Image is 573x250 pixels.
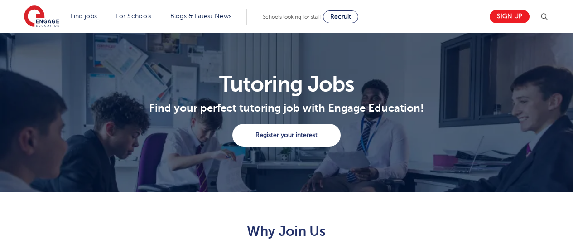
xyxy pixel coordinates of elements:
span: Schools looking for staff [263,14,321,20]
h2: Why Join Us [64,224,509,239]
h1: Tutoring Jobs [19,74,554,95]
span: Recruit [330,13,351,20]
a: Sign up [490,10,530,23]
p: Find your perfect tutoring job with Engage Education! [19,99,554,117]
a: Find jobs [71,13,97,20]
a: Blogs & Latest News [170,13,232,20]
a: For Schools [116,13,151,20]
img: Engage Education [24,5,59,28]
a: Register your interest [232,124,340,147]
a: Recruit [323,10,358,23]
